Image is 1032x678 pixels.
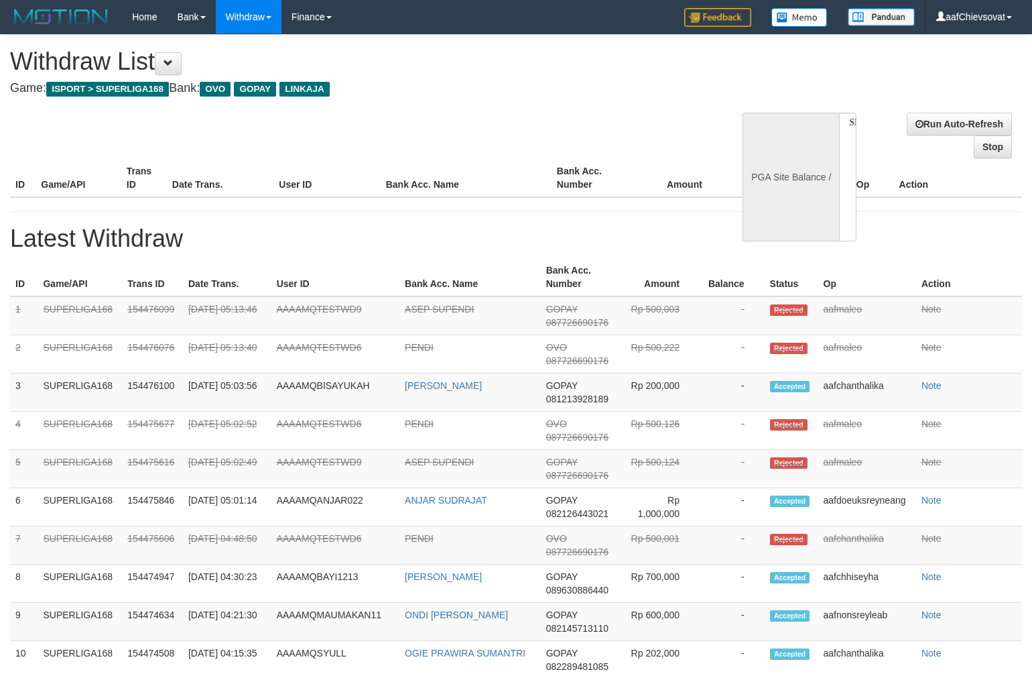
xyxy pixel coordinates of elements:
span: GOPAY [546,457,578,467]
span: Rejected [770,457,808,469]
td: 8 [10,565,38,603]
a: Note [921,495,942,506]
td: 1 [10,296,38,335]
td: 4 [10,412,38,450]
th: ID [10,258,38,296]
span: 081213928189 [546,394,608,404]
th: Op [851,159,894,197]
td: 154475606 [122,526,183,565]
td: AAAAMQTESTWD6 [271,526,399,565]
td: 5 [10,450,38,488]
span: GOPAY [546,648,578,659]
a: Note [921,610,942,620]
span: GOPAY [234,82,276,97]
span: Rejected [770,419,808,431]
span: OVO [546,342,567,353]
td: aafmaleo [818,335,916,374]
span: 087726690176 [546,355,608,366]
td: 154476099 [122,296,183,335]
span: GOPAY [546,610,578,620]
td: AAAAMQTESTWD6 [271,412,399,450]
h1: Withdraw List [10,48,675,75]
th: Trans ID [121,159,167,197]
td: - [700,526,765,565]
span: LINKAJA [279,82,330,97]
td: - [700,488,765,526]
span: 087726690176 [546,317,608,328]
span: Accepted [770,381,810,392]
td: 2 [10,335,38,374]
td: [DATE] 04:21:30 [183,603,271,641]
td: SUPERLIGA168 [38,374,122,412]
td: aafnonsreyleab [818,603,916,641]
th: Bank Acc. Name [381,159,552,197]
td: - [700,296,765,335]
td: AAAAMQTESTWD9 [271,450,399,488]
th: Amount [637,159,722,197]
a: OGIE PRAWIRA SUMANTRI [405,648,525,659]
img: MOTION_logo.png [10,7,112,27]
td: - [700,335,765,374]
a: Note [921,457,942,467]
td: [DATE] 05:02:49 [183,450,271,488]
a: ASEP SUPENDI [405,457,474,467]
th: Balance [722,159,801,197]
td: SUPERLIGA168 [38,488,122,526]
td: Rp 200,000 [623,374,700,412]
td: AAAAMQTESTWD9 [271,296,399,335]
td: [DATE] 05:13:46 [183,296,271,335]
td: 154474947 [122,565,183,603]
span: 087726690176 [546,547,608,557]
td: [DATE] 05:03:56 [183,374,271,412]
td: 154476076 [122,335,183,374]
span: OVO [200,82,231,97]
td: AAAAMQANJAR022 [271,488,399,526]
a: [PERSON_NAME] [405,380,482,391]
td: 7 [10,526,38,565]
td: SUPERLIGA168 [38,565,122,603]
td: 154475616 [122,450,183,488]
th: Status [765,258,818,296]
td: - [700,603,765,641]
td: [DATE] 05:13:40 [183,335,271,374]
h4: Game: Bank: [10,82,675,95]
td: Rp 600,000 [623,603,700,641]
span: 082289481085 [546,661,608,672]
span: Rejected [770,304,808,316]
td: 154474634 [122,603,183,641]
span: GOPAY [546,495,578,506]
td: [DATE] 05:01:14 [183,488,271,526]
span: Rejected [770,343,808,354]
td: - [700,374,765,412]
a: Note [921,648,942,659]
a: Note [921,304,942,315]
td: AAAAMQBAYI1213 [271,565,399,603]
span: GOPAY [546,571,578,582]
td: Rp 500,001 [623,526,700,565]
th: Bank Acc. Number [552,159,637,197]
th: Trans ID [122,258,183,296]
span: 087726690176 [546,470,608,481]
div: PGA Site Balance / [743,113,839,241]
span: 089630886440 [546,585,608,596]
td: aafmaleo [818,412,916,450]
td: 3 [10,374,38,412]
td: aafmaleo [818,450,916,488]
a: PENDI [405,533,434,544]
th: Game/API [38,258,122,296]
td: - [700,450,765,488]
th: Date Trans. [167,159,273,197]
td: [DATE] 04:48:50 [183,526,271,565]
td: SUPERLIGA168 [38,450,122,488]
a: Stop [974,135,1012,158]
span: OVO [546,418,567,429]
a: Note [921,533,942,544]
span: ISPORT > SUPERLIGA168 [46,82,169,97]
span: GOPAY [546,380,578,391]
td: aafchanthalika [818,526,916,565]
th: Bank Acc. Number [541,258,623,296]
span: Accepted [770,496,810,507]
img: Button%20Memo.svg [771,8,828,27]
span: 082126443021 [546,508,608,519]
td: aafchanthalika [818,374,916,412]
